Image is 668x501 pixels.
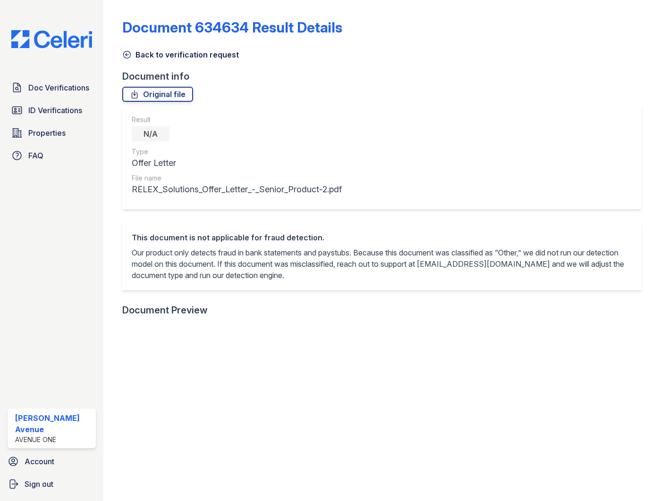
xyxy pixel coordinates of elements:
span: Account [25,456,54,467]
a: Sign out [4,475,100,493]
img: CE_Logo_Blue-a8612792a0a2168367f1c8372b55b34899dd931a85d93a1a3d3e32e68fde9ad4.png [4,30,100,48]
div: This document is not applicable for fraud detection. [132,232,632,243]
a: Original file [122,87,193,102]
span: Properties [28,127,66,139]
div: File name [132,173,342,183]
a: FAQ [8,146,96,165]
a: Document 634634 Result Details [122,19,342,36]
div: Document Preview [122,304,208,317]
a: Doc Verifications [8,78,96,97]
span: FAQ [28,150,43,161]
a: ID Verifications [8,101,96,120]
div: Document info [122,70,649,83]
a: Account [4,452,100,471]
a: Back to verification request [122,49,239,60]
p: Our product only detects fraud in bank statements and paystubs. Because this document was classif... [132,247,632,281]
div: Result [132,115,342,124]
div: RELEX_Solutions_Offer_Letter_-_Senior_Product-2.pdf [132,183,342,196]
span: Sign out [25,478,53,490]
div: Offer Letter [132,156,342,170]
div: N/A [132,126,169,141]
div: Avenue One [15,435,92,444]
span: ID Verifications [28,105,82,116]
a: Properties [8,123,96,142]
span: Doc Verifications [28,82,89,93]
div: Type [132,147,342,156]
div: [PERSON_NAME] Avenue [15,412,92,435]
